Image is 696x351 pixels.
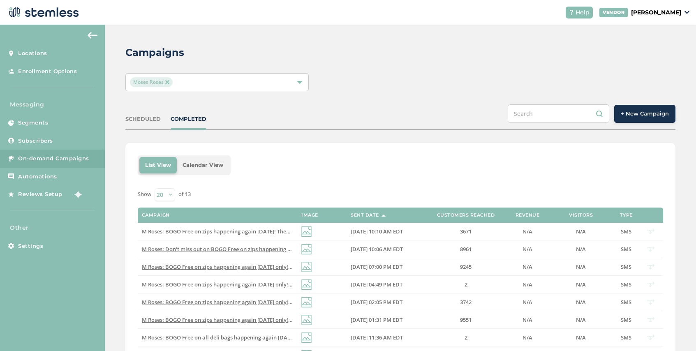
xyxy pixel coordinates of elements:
[576,298,586,306] span: N/A
[523,263,532,270] span: N/A
[621,263,631,270] span: SMS
[142,316,293,323] label: M Roses: BOGO Free on zips happening again today only! Must show text to get deal! Visit @ Port H...
[142,212,170,218] label: Campaign
[511,228,544,235] label: N/A
[552,299,610,306] label: N/A
[351,228,421,235] label: 08/08/2025 10:10 AM EDT
[576,316,586,323] span: N/A
[429,334,503,341] label: 2
[552,334,610,341] label: N/A
[552,246,610,253] label: N/A
[599,8,628,17] div: VENDOR
[351,228,403,235] span: [DATE] 10:10 AM EDT
[621,281,631,288] span: SMS
[142,263,293,270] label: M Roses: BOGO Free on zips happening again tomorrow only! Make sure to show text for deal! @Port ...
[618,263,634,270] label: SMS
[142,299,293,306] label: M Roses: BOGO Free on zips happening again today only! Must show text to get deal! Visit @ Waterf...
[576,281,586,288] span: N/A
[620,212,633,218] label: Type
[523,298,532,306] span: N/A
[523,245,532,253] span: N/A
[7,4,79,21] img: logo-dark-0685b13c.svg
[511,246,544,253] label: N/A
[351,281,421,288] label: 08/07/2025 04:49 PM EDT
[351,245,403,253] span: [DATE] 10:06 AM EDT
[429,299,503,306] label: 3742
[142,316,499,323] span: M Roses: BOGO Free on zips happening again [DATE] only! Must show text to get deal! Visit @ [GEOG...
[351,281,402,288] span: [DATE] 04:49 PM EDT
[18,190,62,199] span: Reviews Setup
[301,226,312,237] img: icon-img-d887fa0c.svg
[125,45,184,60] h2: Campaigns
[171,115,206,123] div: COMPLETED
[351,316,402,323] span: [DATE] 01:31 PM EDT
[142,334,450,341] span: M Roses: BOGO Free on all deli bags happening again [DATE] only! Must show this text to get the d...
[621,334,631,341] span: SMS
[142,334,293,341] label: M Roses: BOGO Free on all deli bags happening again today only! Must show this text to get the de...
[511,299,544,306] label: N/A
[618,228,634,235] label: SMS
[142,228,293,235] label: M Roses: BOGO Free on zips happening again today! They will go fast so hurry in! @ Waterford loca...
[523,281,532,288] span: N/A
[618,316,634,323] label: SMS
[351,263,421,270] label: 08/07/2025 07:00 PM EDT
[177,157,229,173] li: Calendar View
[142,281,499,288] span: M Roses: BOGO Free on zips happening again [DATE] only! Make sure to show text for deal! @[GEOGRA...
[18,49,47,58] span: Locations
[576,334,586,341] span: N/A
[511,263,544,270] label: N/A
[614,105,675,123] button: + New Campaign
[301,315,312,325] img: icon-img-d887fa0c.svg
[142,246,293,253] label: M Roses: Don't miss out on BOGO Free on zips happening today! They are gonna go fast! @Port Huron...
[88,32,97,39] img: icon-arrow-back-accent-c549486e.svg
[511,334,544,341] label: N/A
[569,10,574,15] img: icon-help-white-03924b79.svg
[18,155,89,163] span: On-demand Campaigns
[351,298,402,306] span: [DATE] 02:05 PM EDT
[301,244,312,254] img: icon-img-d887fa0c.svg
[523,228,532,235] span: N/A
[382,215,386,217] img: icon-sort-1e1d7615.svg
[618,334,634,341] label: SMS
[301,279,312,290] img: icon-img-d887fa0c.svg
[18,137,53,145] span: Subscribers
[429,316,503,323] label: 9551
[621,110,669,118] span: + New Campaign
[552,263,610,270] label: N/A
[351,263,402,270] span: [DATE] 07:00 PM EDT
[655,312,696,351] iframe: Chat Widget
[139,157,177,173] li: List View
[429,281,503,288] label: 2
[18,173,57,181] span: Automations
[178,190,191,199] label: of 13
[351,246,421,253] label: 08/08/2025 10:06 AM EDT
[508,104,609,123] input: Search
[18,67,77,76] span: Enrollment Options
[576,263,586,270] span: N/A
[351,212,379,218] label: Sent Date
[142,298,499,306] span: M Roses: BOGO Free on zips happening again [DATE] only! Must show text to get deal! Visit @ [GEOG...
[69,186,85,203] img: glitter-stars-b7820f95.gif
[618,246,634,253] label: SMS
[618,299,634,306] label: SMS
[351,334,421,341] label: 08/01/2025 11:36 AM EDT
[429,228,503,235] label: 3671
[618,281,634,288] label: SMS
[142,263,499,270] span: M Roses: BOGO Free on zips happening again [DATE] only! Make sure to show text for deal! @[GEOGRA...
[301,333,312,343] img: icon-img-d887fa0c.svg
[511,316,544,323] label: N/A
[621,316,631,323] span: SMS
[351,334,403,341] span: [DATE] 11:36 AM EDT
[460,263,472,270] span: 9245
[142,281,293,288] label: M Roses: BOGO Free on zips happening again tomorrow only! Make sure to show text for deal! @Port ...
[125,115,161,123] div: SCHEDULED
[301,262,312,272] img: icon-img-d887fa0c.svg
[621,228,631,235] span: SMS
[460,228,472,235] span: 3671
[621,298,631,306] span: SMS
[552,316,610,323] label: N/A
[142,245,494,253] span: M Roses: Don't miss out on BOGO Free on zips happening [DATE]! They are gonna go fast! @[GEOGRAPH...
[516,212,540,218] label: Revenue
[684,11,689,14] img: icon_down-arrow-small-66adaf34.svg
[429,263,503,270] label: 9245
